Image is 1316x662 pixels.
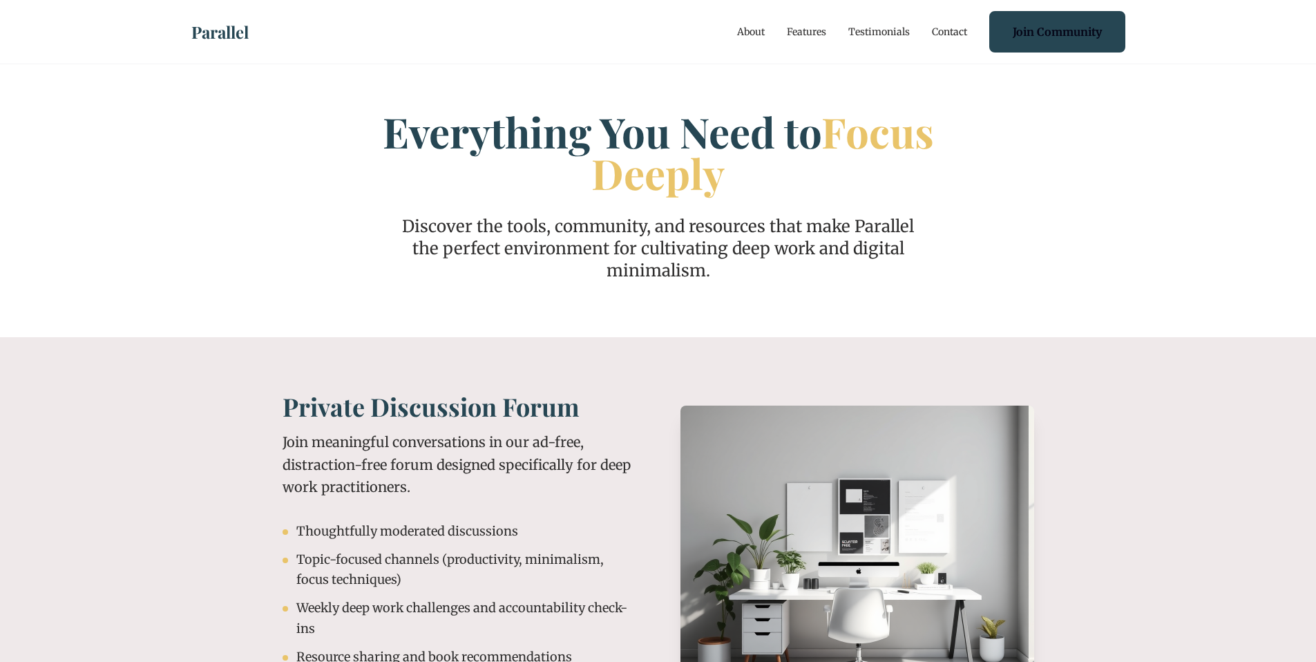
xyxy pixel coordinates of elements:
[737,25,765,39] a: About
[932,25,967,39] a: Contact
[787,25,826,39] a: Features
[989,11,1125,53] a: Join Community
[296,549,636,590] span: Topic-focused channels (productivity, minimalism, focus techniques)
[283,393,636,420] h2: Private Discussion Forum
[296,598,636,639] span: Weekly deep work challenges and accountability check-ins
[393,216,924,282] p: Discover the tools, community, and resources that make Parallel the perfect environment for culti...
[371,111,946,193] h1: Everything You Need to
[283,431,636,499] p: Join meaningful conversations in our ad-free, distraction-free forum designed specifically for de...
[591,104,934,200] span: Focus Deeply
[296,521,518,541] span: Thoughtfully moderated discussions
[191,21,249,43] a: Parallel
[848,25,910,39] a: Testimonials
